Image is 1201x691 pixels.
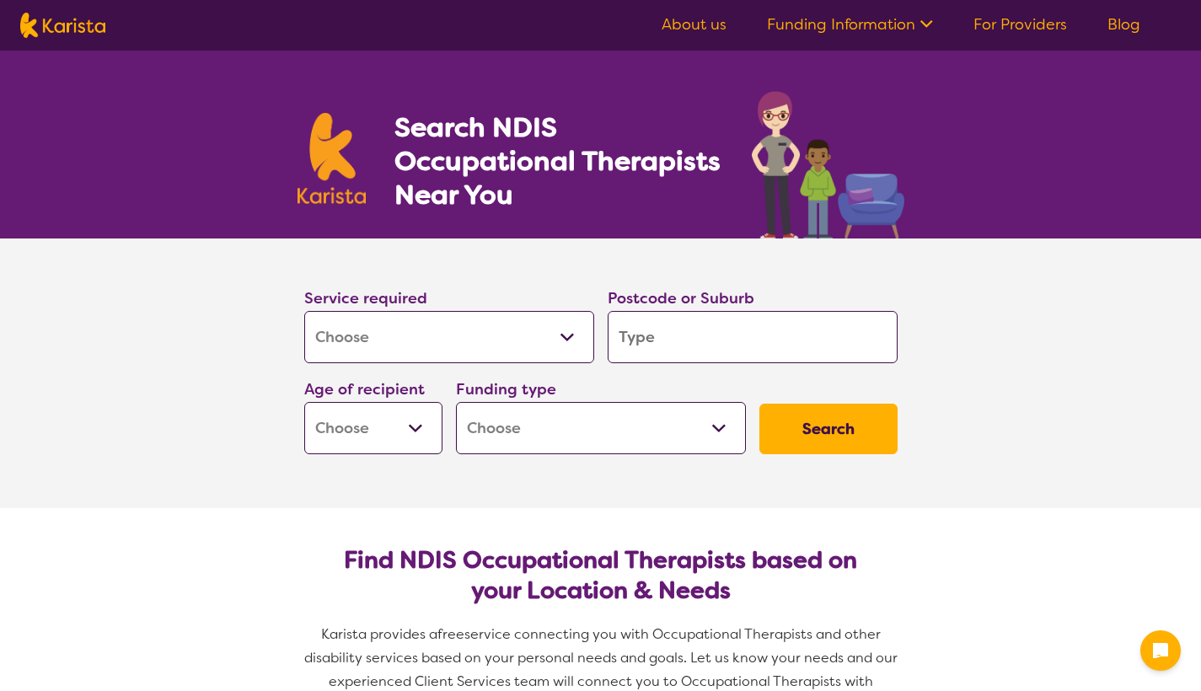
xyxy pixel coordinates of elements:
[662,14,726,35] a: About us
[394,110,722,212] h1: Search NDIS Occupational Therapists Near You
[608,288,754,308] label: Postcode or Suburb
[759,404,898,454] button: Search
[1107,14,1140,35] a: Blog
[437,625,464,643] span: free
[456,379,556,399] label: Funding type
[298,113,367,204] img: Karista logo
[304,288,427,308] label: Service required
[20,13,105,38] img: Karista logo
[752,91,904,238] img: occupational-therapy
[304,379,425,399] label: Age of recipient
[973,14,1067,35] a: For Providers
[767,14,933,35] a: Funding Information
[318,545,884,606] h2: Find NDIS Occupational Therapists based on your Location & Needs
[608,311,898,363] input: Type
[321,625,437,643] span: Karista provides a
